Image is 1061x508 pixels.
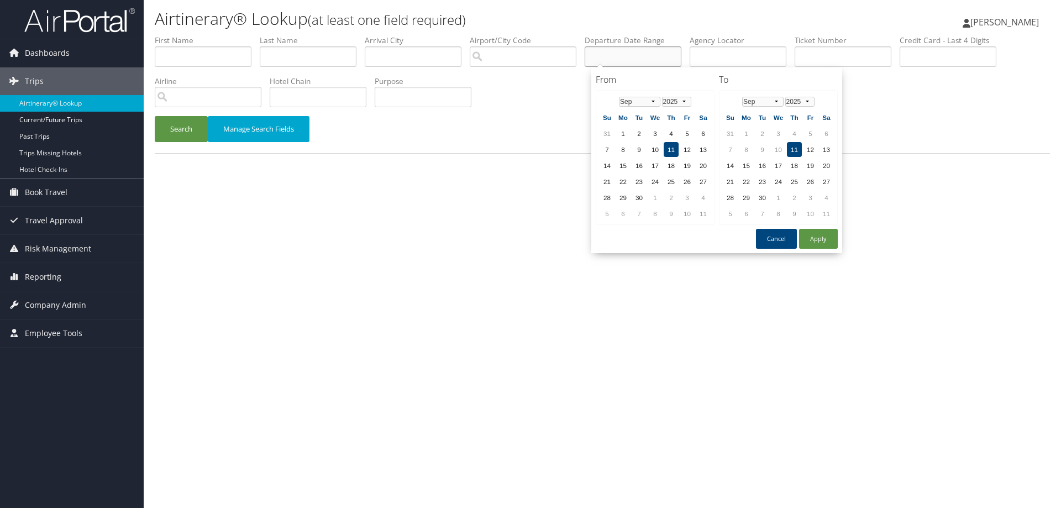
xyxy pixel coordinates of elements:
[616,190,631,205] td: 29
[596,74,715,86] h4: From
[787,206,802,221] td: 9
[648,142,663,157] td: 10
[696,158,711,173] td: 20
[632,110,647,125] th: Tu
[25,235,91,263] span: Risk Management
[664,206,679,221] td: 9
[260,35,365,46] label: Last Name
[739,142,754,157] td: 8
[632,174,647,189] td: 23
[787,190,802,205] td: 2
[771,110,786,125] th: We
[819,110,834,125] th: Sa
[648,174,663,189] td: 24
[25,263,61,291] span: Reporting
[680,158,695,173] td: 19
[803,190,818,205] td: 3
[616,174,631,189] td: 22
[470,35,585,46] label: Airport/City Code
[819,206,834,221] td: 11
[648,126,663,141] td: 3
[690,35,795,46] label: Agency Locator
[719,74,838,86] h4: To
[155,116,208,142] button: Search
[755,190,770,205] td: 30
[803,206,818,221] td: 10
[680,110,695,125] th: Fr
[696,174,711,189] td: 27
[787,142,802,157] td: 11
[803,174,818,189] td: 26
[25,320,82,347] span: Employee Tools
[739,190,754,205] td: 29
[755,174,770,189] td: 23
[664,174,679,189] td: 25
[600,206,614,221] td: 5
[755,126,770,141] td: 2
[771,174,786,189] td: 24
[600,142,614,157] td: 7
[771,190,786,205] td: 1
[787,158,802,173] td: 18
[664,158,679,173] td: 18
[723,206,738,221] td: 5
[632,142,647,157] td: 9
[799,229,838,249] button: Apply
[970,16,1039,28] span: [PERSON_NAME]
[819,142,834,157] td: 13
[648,190,663,205] td: 1
[155,7,752,30] h1: Airtinerary® Lookup
[680,126,695,141] td: 5
[795,35,900,46] label: Ticket Number
[819,174,834,189] td: 27
[723,126,738,141] td: 31
[155,76,270,87] label: Airline
[585,35,690,46] label: Departure Date Range
[600,158,614,173] td: 14
[755,110,770,125] th: Tu
[632,126,647,141] td: 2
[771,158,786,173] td: 17
[739,126,754,141] td: 1
[648,206,663,221] td: 8
[375,76,480,87] label: Purpose
[680,206,695,221] td: 10
[803,142,818,157] td: 12
[308,11,466,29] small: (at least one field required)
[755,158,770,173] td: 16
[803,158,818,173] td: 19
[208,116,309,142] button: Manage Search Fields
[25,291,86,319] span: Company Admin
[648,158,663,173] td: 17
[365,35,470,46] label: Arrival City
[696,126,711,141] td: 6
[723,158,738,173] td: 14
[680,190,695,205] td: 3
[819,190,834,205] td: 4
[155,35,260,46] label: First Name
[696,142,711,157] td: 13
[739,174,754,189] td: 22
[616,206,631,221] td: 6
[739,206,754,221] td: 6
[739,110,754,125] th: Mo
[696,110,711,125] th: Sa
[696,206,711,221] td: 11
[616,126,631,141] td: 1
[680,174,695,189] td: 26
[25,179,67,206] span: Book Travel
[616,158,631,173] td: 15
[632,206,647,221] td: 7
[900,35,1005,46] label: Credit Card - Last 4 Digits
[632,190,647,205] td: 30
[723,190,738,205] td: 28
[819,158,834,173] td: 20
[756,229,797,249] button: Cancel
[739,158,754,173] td: 15
[803,110,818,125] th: Fr
[963,6,1050,39] a: [PERSON_NAME]
[664,126,679,141] td: 4
[25,39,70,67] span: Dashboards
[664,190,679,205] td: 2
[25,67,44,95] span: Trips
